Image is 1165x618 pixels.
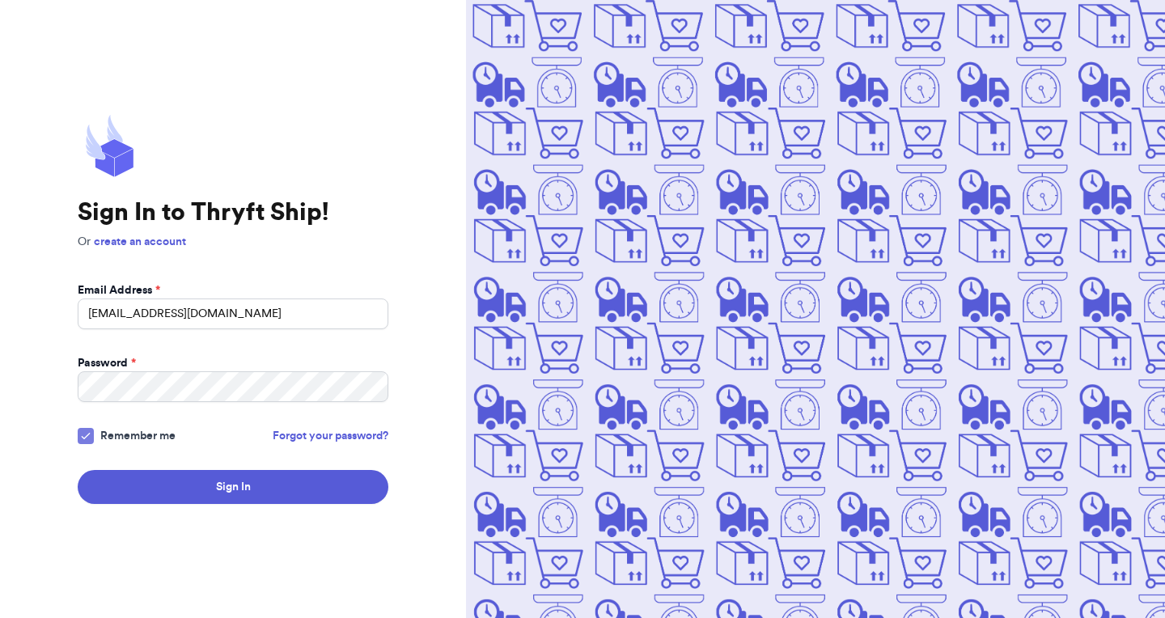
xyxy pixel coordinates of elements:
[78,282,160,298] label: Email Address
[273,428,388,444] a: Forgot your password?
[100,428,176,444] span: Remember me
[78,470,388,504] button: Sign In
[78,355,136,371] label: Password
[78,234,388,250] p: Or
[94,236,186,248] a: create an account
[78,198,388,227] h1: Sign In to Thryft Ship!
